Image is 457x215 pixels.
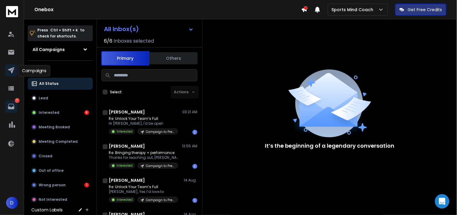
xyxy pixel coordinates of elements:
p: Press to check for shortcuts. [37,27,84,39]
button: All Campaigns [28,43,93,56]
p: Sports Mind Coach [332,7,376,13]
p: All Status [39,81,58,86]
button: Primary [101,51,149,66]
button: Not Interested [28,194,93,206]
p: Re: Unlock Your Team’s Full [109,185,178,189]
p: Re: Bringing therapy + performance [109,150,181,155]
p: Campaign to Previous Prospects [146,130,175,134]
div: 1 [193,130,197,135]
p: 12:55 AM [182,144,197,149]
p: Interested [117,163,133,168]
p: Meeting Completed [39,139,78,144]
h3: Custom Labels [31,207,63,213]
p: 03:21 AM [182,110,197,114]
p: Hi [PERSON_NAME], I'd be open [109,121,178,126]
p: Not Interested [39,197,67,202]
button: Wrong person1 [28,179,93,191]
p: Interested [117,129,133,134]
p: Out of office [39,168,64,173]
button: All Status [28,78,93,90]
div: 1 [193,198,197,203]
button: Meeting Booked [28,121,93,133]
p: Get Free Credits [408,7,442,13]
p: Interested [117,197,133,202]
button: D [6,197,18,209]
div: Campaigns [18,65,50,77]
p: Meeting Booked [39,125,70,130]
span: Ctrl + Shift + k [49,27,79,34]
p: It’s the beginning of a legendary conversation [265,142,395,150]
a: 7 [5,101,17,113]
button: Lead [28,92,93,104]
h1: [PERSON_NAME] [109,109,145,115]
button: Interested6 [28,107,93,119]
p: Campaign to Previous Prospects(Employee's) [146,164,175,168]
button: Out of office [28,165,93,177]
p: Campaign to Previous Prospects [146,198,175,202]
p: 14 Aug [184,178,197,183]
h1: [PERSON_NAME] [109,177,145,183]
p: Lead [39,96,48,101]
label: Select [110,90,122,95]
button: Get Free Credits [395,4,446,16]
p: Closed [39,154,52,159]
button: All Inbox(s) [99,23,199,35]
h1: All Inbox(s) [104,26,139,32]
p: Re: Unlock Your Team’s Full [109,116,178,121]
img: logo [6,6,18,17]
h3: Filters [28,66,93,74]
div: 1 [193,164,197,169]
p: [PERSON_NAME], Yes I’d love to [109,189,178,194]
div: 1 [84,183,89,188]
button: Meeting Completed [28,136,93,148]
p: Interested [39,110,59,115]
h1: Onebox [34,6,301,13]
h3: Inboxes selected [114,37,154,45]
h1: [PERSON_NAME] [109,143,145,149]
button: Others [149,52,198,65]
h1: All Campaigns [33,47,65,53]
p: Wrong person [39,183,66,188]
div: Open Intercom Messenger [435,194,449,209]
span: 6 / 6 [104,37,112,45]
p: 7 [15,98,20,103]
p: Thanks for reaching out, [PERSON_NAME]. [109,155,181,160]
div: 6 [84,110,89,115]
button: Closed [28,150,93,162]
